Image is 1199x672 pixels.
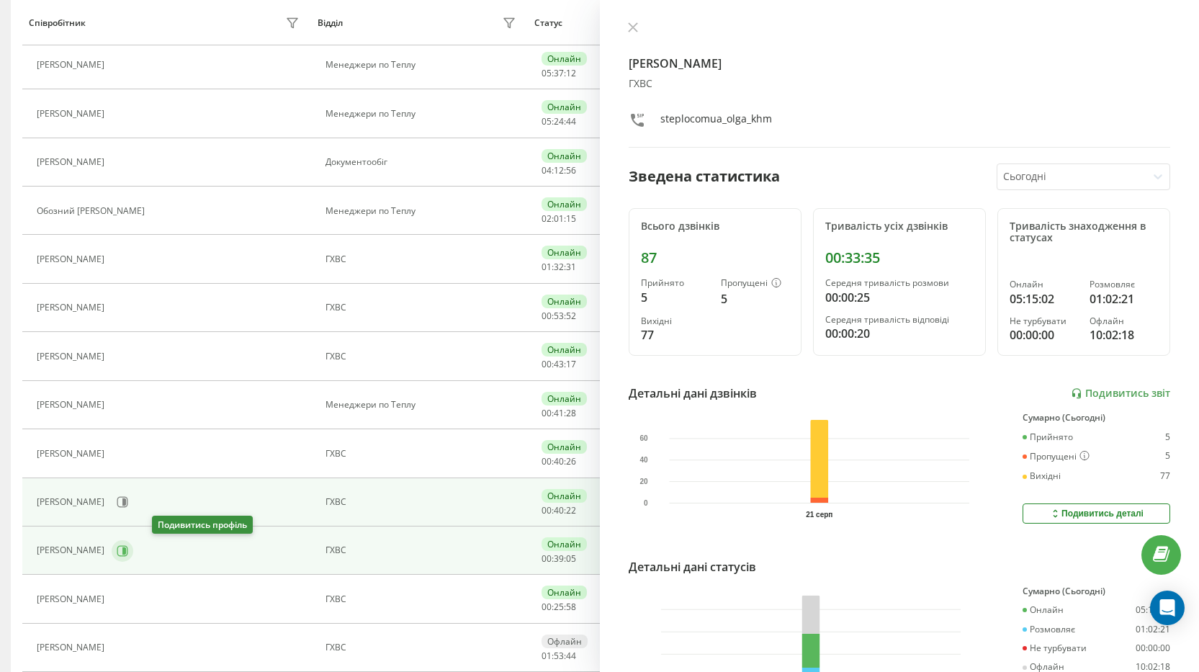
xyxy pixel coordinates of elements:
[325,497,520,507] div: ГХВС
[1071,387,1170,400] a: Подивитись звіт
[639,478,648,485] text: 20
[542,246,587,259] div: Онлайн
[660,112,772,133] div: steplocomua_olga_khm
[542,67,552,79] span: 05
[37,594,108,604] div: [PERSON_NAME]
[1023,432,1073,442] div: Прийнято
[542,650,552,662] span: 01
[1090,279,1158,290] div: Розмовляє
[825,325,974,342] div: 00:00:20
[542,149,587,163] div: Онлайн
[37,351,108,362] div: [PERSON_NAME]
[1023,413,1170,423] div: Сумарно (Сьогодні)
[542,455,552,467] span: 00
[641,249,789,266] div: 87
[629,558,756,575] div: Детальні дані статусів
[37,109,108,119] div: [PERSON_NAME]
[1023,662,1064,672] div: Офлайн
[1023,451,1090,462] div: Пропущені
[806,511,832,519] text: 21 серп
[542,651,576,661] div: : :
[566,552,576,565] span: 05
[37,303,108,313] div: [PERSON_NAME]
[542,115,552,127] span: 05
[566,601,576,613] span: 58
[1136,643,1170,653] div: 00:00:00
[37,157,108,167] div: [PERSON_NAME]
[643,499,647,507] text: 0
[37,400,108,410] div: [PERSON_NAME]
[629,166,780,187] div: Зведена статистика
[37,545,108,555] div: [PERSON_NAME]
[554,601,564,613] span: 25
[554,455,564,467] span: 40
[629,78,1171,90] div: ГХВС
[641,278,709,288] div: Прийнято
[37,254,108,264] div: [PERSON_NAME]
[641,220,789,233] div: Всього дзвінків
[542,440,587,454] div: Онлайн
[825,220,974,233] div: Тривалість усіх дзвінків
[825,289,974,306] div: 00:00:25
[825,249,974,266] div: 00:33:35
[325,545,520,555] div: ГХВС
[721,290,789,308] div: 5
[542,359,576,369] div: : :
[554,407,564,419] span: 41
[542,392,587,406] div: Онлайн
[554,552,564,565] span: 39
[542,164,552,176] span: 04
[542,311,576,321] div: : :
[542,457,576,467] div: : :
[325,351,520,362] div: ГХВС
[325,400,520,410] div: Менеджери по Теплу
[566,650,576,662] span: 44
[534,18,562,28] div: Статус
[37,206,148,216] div: Обозний [PERSON_NAME]
[554,67,564,79] span: 37
[542,586,587,599] div: Онлайн
[1136,605,1170,615] div: 05:15:02
[1090,290,1158,308] div: 01:02:21
[542,407,552,419] span: 00
[325,206,520,216] div: Менеджери по Теплу
[542,117,576,127] div: : :
[542,310,552,322] span: 00
[542,295,587,308] div: Онлайн
[566,261,576,273] span: 31
[542,554,576,564] div: : :
[554,504,564,516] span: 40
[1090,316,1158,326] div: Офлайн
[542,212,552,225] span: 02
[542,537,587,551] div: Онлайн
[542,52,587,66] div: Онлайн
[542,358,552,370] span: 00
[1160,471,1170,481] div: 77
[639,456,648,464] text: 40
[566,455,576,467] span: 26
[542,68,576,79] div: : :
[1023,605,1064,615] div: Онлайн
[542,602,576,612] div: : :
[542,262,576,272] div: : :
[542,261,552,273] span: 01
[1136,624,1170,635] div: 01:02:21
[1090,326,1158,344] div: 10:02:18
[566,212,576,225] span: 15
[542,552,552,565] span: 00
[542,166,576,176] div: : :
[1023,586,1170,596] div: Сумарно (Сьогодні)
[1010,290,1078,308] div: 05:15:02
[1023,643,1087,653] div: Не турбувати
[566,407,576,419] span: 28
[629,55,1171,72] h4: [PERSON_NAME]
[325,642,520,653] div: ГХВС
[542,504,552,516] span: 00
[542,343,587,357] div: Онлайн
[1165,432,1170,442] div: 5
[325,254,520,264] div: ГХВС
[542,197,587,211] div: Онлайн
[325,109,520,119] div: Менеджери по Теплу
[325,60,520,70] div: Менеджери по Теплу
[721,278,789,290] div: Пропущені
